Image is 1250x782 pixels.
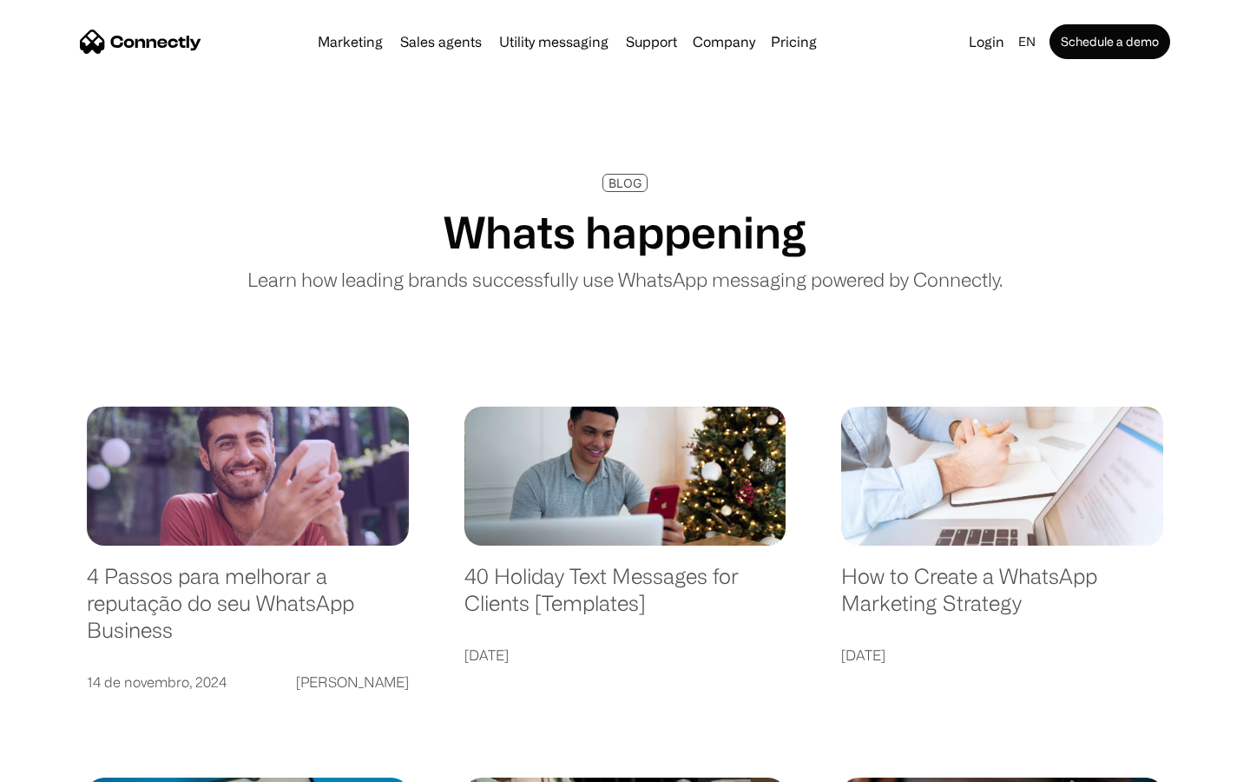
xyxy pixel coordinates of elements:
div: BLOG [609,176,641,189]
aside: Language selected: English [17,752,104,776]
a: Support [619,35,684,49]
a: Marketing [311,35,390,49]
p: Learn how leading brands successfully use WhatsApp messaging powered by Connectly. [247,265,1003,294]
div: [DATE] [841,643,885,667]
a: Utility messaging [492,35,615,49]
div: Company [693,30,755,54]
a: How to Create a WhatsApp Marketing Strategy [841,563,1163,633]
a: 40 Holiday Text Messages for Clients [Templates] [464,563,786,633]
div: en [1018,30,1036,54]
div: [DATE] [464,643,509,667]
a: Login [962,30,1011,54]
a: Sales agents [393,35,489,49]
h1: Whats happening [444,206,806,258]
div: [PERSON_NAME] [296,670,409,694]
a: Pricing [764,35,824,49]
div: 14 de novembro, 2024 [87,670,227,694]
a: 4 Passos para melhorar a reputação do seu WhatsApp Business [87,563,409,660]
ul: Language list [35,752,104,776]
a: Schedule a demo [1049,24,1170,59]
